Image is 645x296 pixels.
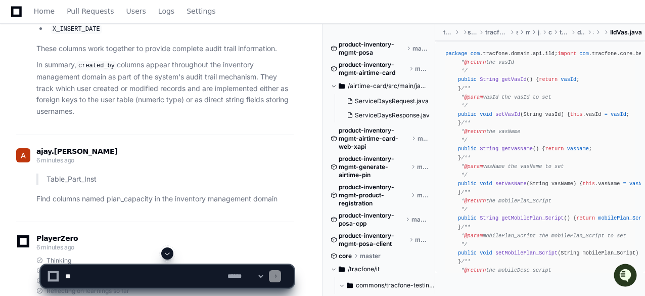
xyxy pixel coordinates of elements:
span: Logs [158,8,174,14]
span: ServiceDaysResponse.java [355,111,433,119]
span: Users [126,8,146,14]
span: product-inventory-mgmt-posa [339,40,404,57]
span: 6 minutes ago [36,243,74,251]
span: @param [464,233,483,239]
span: getVasId [501,76,526,82]
span: core [620,51,632,57]
span: String [523,111,542,117]
span: return [545,146,564,152]
span: return [576,215,595,221]
a: Powered byPylon [71,106,122,114]
span: master [415,236,428,244]
span: master [418,135,428,143]
span: api [533,51,542,57]
span: import [558,51,576,57]
span: vasName [567,146,589,152]
span: public [458,76,477,82]
span: @return [464,129,486,135]
span: vasName [551,181,573,187]
span: product-inventory-mgmt-product-registration [339,183,409,207]
span: package [445,51,467,57]
span: master [417,191,428,199]
button: Start new chat [172,78,184,91]
span: ServiceDaysRequest.java [355,97,429,105]
span: product-inventory-mgmt-posa-client [339,232,407,248]
span: @param [464,94,483,100]
span: product-inventory-mgmt-airtime-card [339,61,407,77]
p: Find columns named plan_capacity in the inventory management domain [36,193,294,205]
span: main [526,28,530,36]
span: vasId [611,111,626,117]
span: domain [511,51,530,57]
span: setVasId [495,111,520,117]
span: services [468,28,478,36]
span: product-inventory-mgmt-generate-airtime-pin [339,155,409,179]
span: tracfone [483,51,508,57]
span: /** * vasName the vasName to set */ [445,155,564,178]
span: setVasName [495,181,527,187]
span: Pull Requests [67,8,114,14]
span: = [623,181,626,187]
button: /airtime-card/src/main/java/com/tracfone/airtime/card/model [331,78,428,94]
span: public [458,111,477,117]
span: vasId [545,111,561,117]
span: api [593,28,594,36]
span: String [480,146,498,152]
iframe: Open customer support [613,263,640,290]
span: vasId [561,76,576,82]
div: Welcome [10,40,184,57]
p: In summary, columns appear throughout the inventory management domain as part of the system's aud... [36,59,294,117]
span: this [570,111,583,117]
span: getMobilePlan_Script [501,215,564,221]
span: public [458,181,477,187]
span: domain [577,28,585,36]
span: = [605,111,608,117]
span: this [582,181,595,187]
span: java [538,28,541,36]
code: X_INSERT_DATE [51,25,102,34]
span: String [530,181,548,187]
span: com [579,51,588,57]
p: Table_Part_Inst [47,174,294,185]
button: ServiceDaysRequest.java [343,94,430,108]
span: ild [545,51,555,57]
span: /airtime-card/src/main/java/com/tracfone/airtime/card/model [348,82,428,90]
svg: Directory [339,80,345,92]
span: public [458,146,477,152]
span: vasId [586,111,602,117]
span: master [411,216,428,224]
span: 6 minutes ago [36,156,74,164]
span: /** * the vasName */ [445,120,520,143]
div: Start new chat [34,75,166,86]
span: @return [464,198,486,204]
span: /** * the mobilePlan_Script */ [445,189,551,213]
img: ACg8ocKW-4kHH7xX-itlGNaHOZCUSD9HmUxPMownClAyXtDWALN0QA=s96-c [16,148,30,162]
span: product-inventory-posa-cpp [339,212,403,228]
span: product-inventory-mgmt-airtime-card-web-xapi [339,126,409,151]
span: @param [464,163,483,170]
code: created_by [76,61,117,70]
span: tracfone-domain [485,28,508,36]
span: ajay.[PERSON_NAME] [36,147,117,155]
img: PlayerZero [10,10,30,30]
span: PlayerZero [36,235,78,241]
span: vasName [598,181,620,187]
button: ServiceDaysResponse.java [343,108,430,122]
div: We're available if you need us! [34,86,128,94]
span: Home [34,8,55,14]
span: Settings [187,8,215,14]
span: tracfone [592,51,617,57]
span: String [480,76,498,82]
span: master [417,163,428,171]
span: /** * vasId the vasId to set */ [445,86,551,109]
span: tracfone [560,28,569,36]
span: void [480,111,492,117]
span: String [480,215,498,221]
span: com [471,51,480,57]
span: getVasName [501,146,533,152]
span: src [516,28,518,36]
span: IldVas.java [610,28,642,36]
span: com [548,28,551,36]
img: 1756235613930-3d25f9e4-fa56-45dd-b3ad-e072dfbd1548 [10,75,28,94]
